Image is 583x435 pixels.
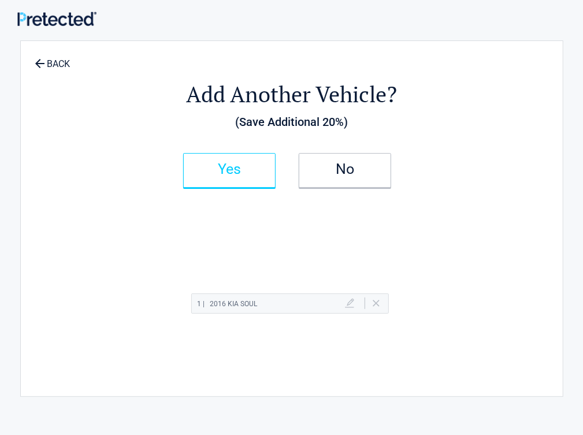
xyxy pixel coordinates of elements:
[373,300,380,307] a: Delete
[17,12,96,26] img: Main Logo
[195,165,263,173] h2: Yes
[32,49,73,69] a: BACK
[198,297,258,311] h2: 2016 KIA SOUL
[84,80,499,109] h2: Add Another Vehicle?
[198,300,205,308] span: 1 |
[311,165,379,173] h2: No
[84,112,499,132] h3: (Save Additional 20%)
